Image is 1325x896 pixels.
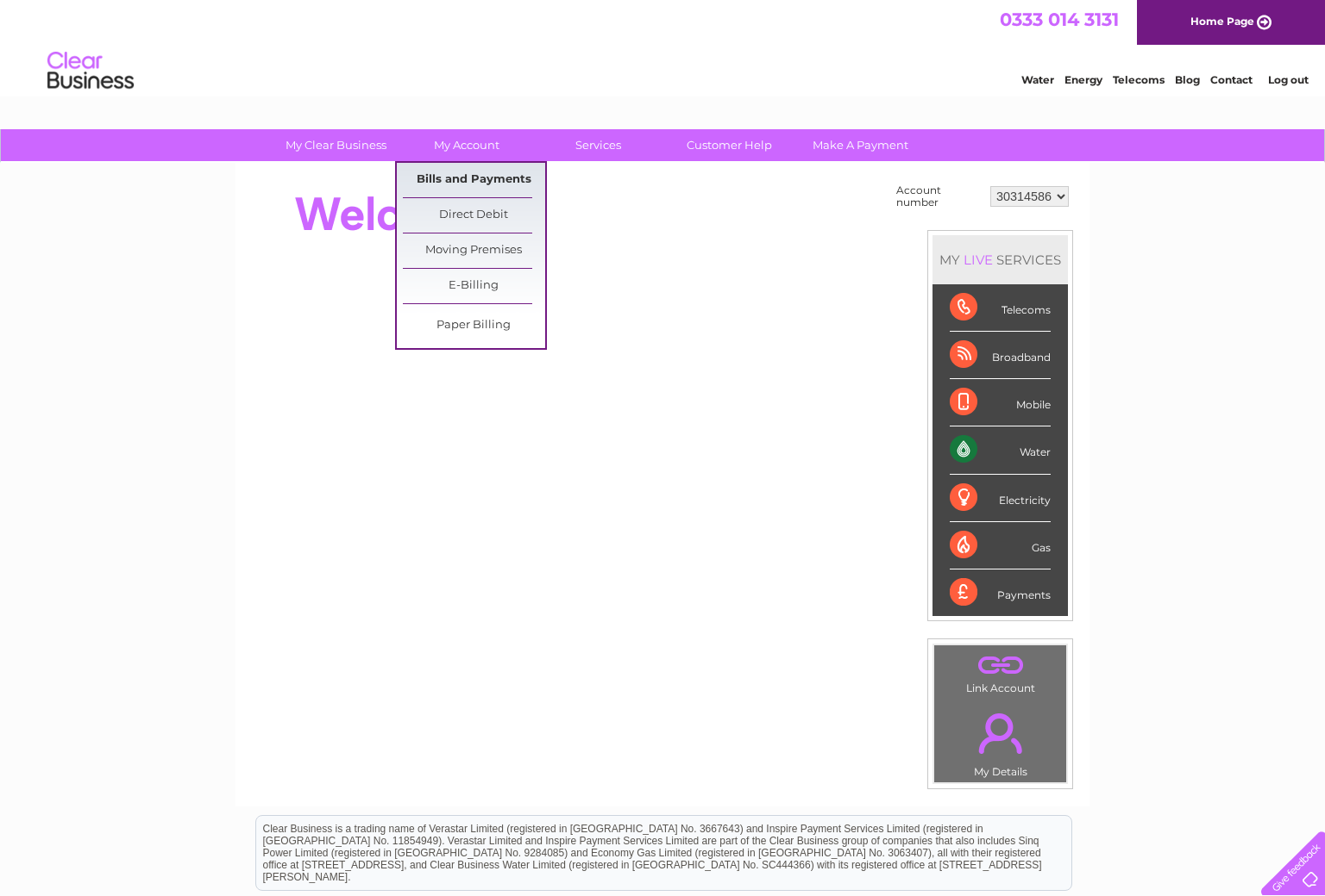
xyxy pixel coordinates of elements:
[47,45,135,97] img: logo.png
[950,332,1051,379] div: Broadband
[527,129,669,161] a: Services
[265,129,407,161] a: My Clear Business
[1064,73,1102,86] a: Energy
[950,426,1051,474] div: Water
[1000,9,1119,30] a: 0333 014 3131
[950,522,1051,569] div: Gas
[960,252,996,268] div: LIVE
[256,9,1071,84] div: Clear Business is a trading name of Verastar Limited (registered in [GEOGRAPHIC_DATA] No. 3667643...
[396,129,538,161] a: My Account
[933,644,1067,699] td: Link Account
[950,379,1051,426] div: Mobile
[939,650,1062,680] a: .
[658,129,801,161] a: Customer Help
[403,198,545,233] a: Direct Debit
[1113,73,1165,86] a: Telecoms
[1268,73,1309,86] a: Log out
[933,699,1067,783] td: My Details
[403,269,545,303] a: E-Billing
[789,129,932,161] a: Make A Payment
[403,163,545,197] a: Bills and Payments
[939,703,1062,763] a: .
[950,569,1051,616] div: Payments
[933,235,1068,284] div: MY SERVICES
[950,475,1051,522] div: Electricity
[403,233,545,268] a: Moving Premises
[1210,73,1253,86] a: Contact
[892,180,986,213] td: Account number
[950,284,1051,332] div: Telecoms
[1021,73,1054,86] a: Water
[1175,73,1200,86] a: Blog
[403,308,545,343] a: Paper Billing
